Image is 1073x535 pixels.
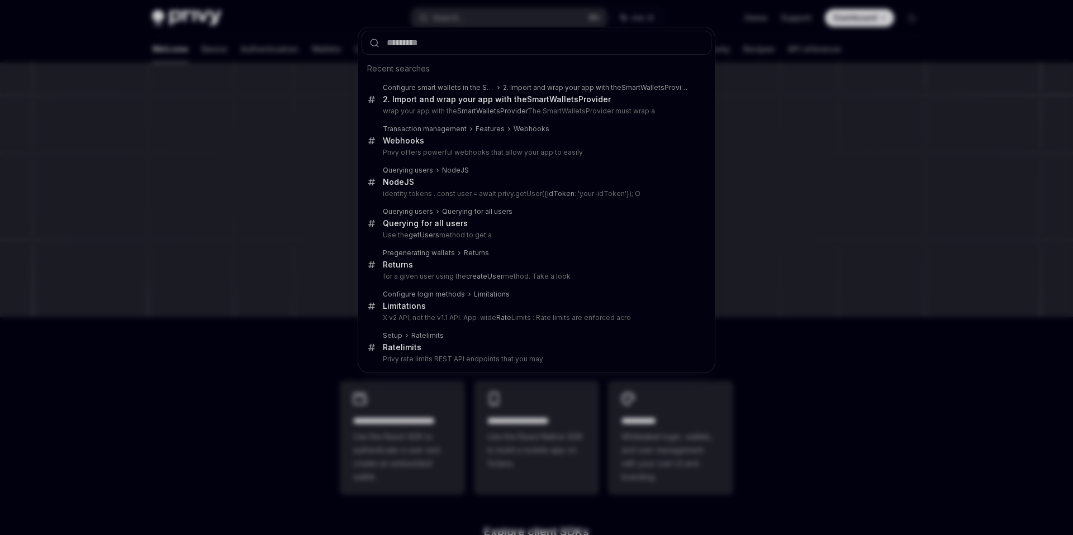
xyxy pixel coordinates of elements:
div: Returns [464,249,489,257]
div: Querying users [383,207,433,216]
span: Recent searches [367,63,430,74]
div: limits [411,331,444,340]
p: identity tokens . const user = await privy.getUser({ : 'your-idToken'}); O [383,189,688,198]
b: createUser [466,272,503,280]
div: Limitations [474,290,510,299]
div: Setup [383,331,402,340]
div: Returns [383,260,413,270]
div: Configure login methods [383,290,465,299]
b: idToken [547,189,575,198]
div: Configure smart wallets in the SDK [383,83,494,92]
div: NodeJS [383,177,414,187]
div: Limitations [383,301,426,311]
div: Webhooks [514,125,549,133]
div: Querying for all users [442,207,512,216]
p: X v2 API, not the v1.1 API. App-wide Limits : Rate limits are enforced acro [383,313,688,322]
p: Privy offers powerful webhooks that allow your app to easily [383,148,688,157]
div: Querying users [383,166,433,175]
b: getUsers [409,231,439,239]
p: for a given user using the method. Take a look [383,272,688,281]
b: Rate [496,313,511,322]
p: Use the method to get a [383,231,688,240]
div: limits [383,342,421,352]
div: NodeJS [442,166,469,175]
div: Querying for all users [383,218,468,228]
b: SmartWalletsProvider [621,83,692,92]
div: Features [476,125,505,133]
div: Pregenerating wallets [383,249,455,257]
b: Webhooks [383,136,424,145]
p: wrap your app with the The SmartWalletsProvider must wrap a [383,107,688,116]
div: Transaction management [383,125,467,133]
b: Rate [411,331,426,340]
b: SmartWalletsProvider [527,94,611,104]
div: 2. Import and wrap your app with the [503,83,688,92]
div: 2. Import and wrap your app with the [383,94,611,104]
p: Privy rate limits REST API endpoints that you may [383,355,688,364]
b: SmartWalletsProvider [457,107,528,115]
b: Rate [383,342,401,352]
